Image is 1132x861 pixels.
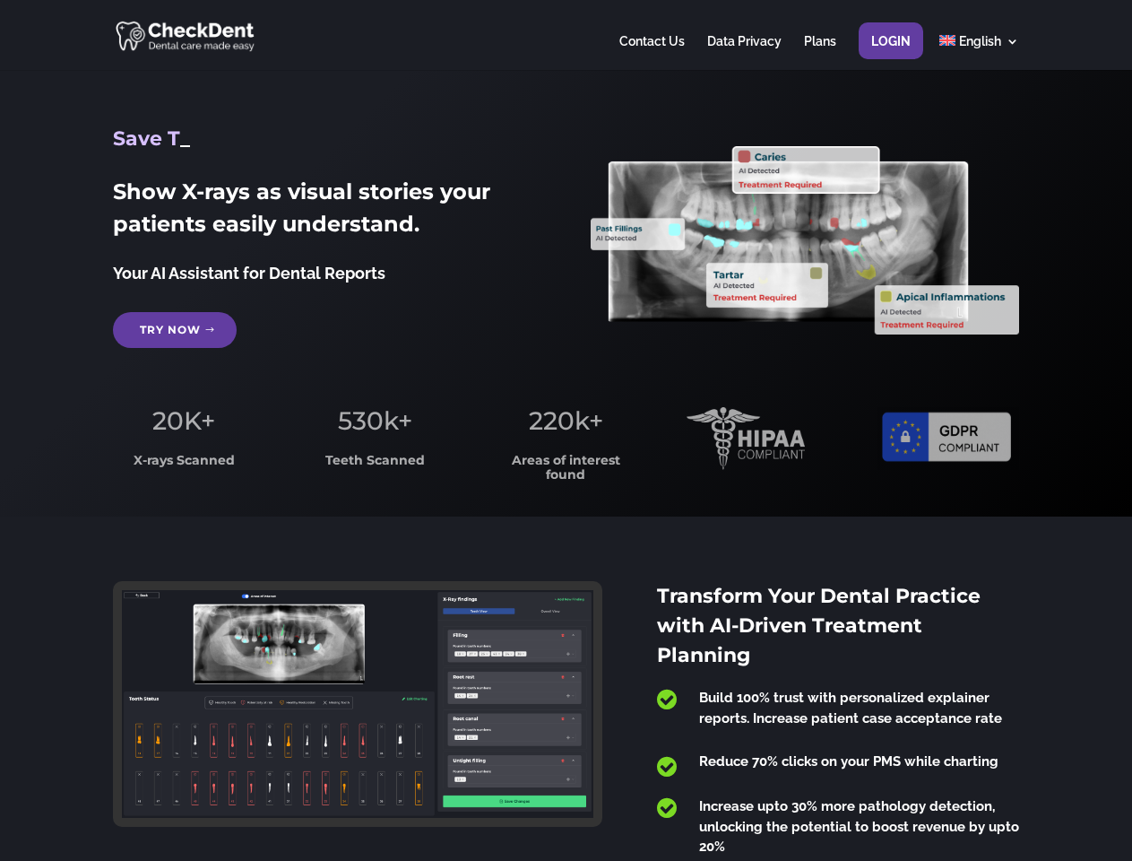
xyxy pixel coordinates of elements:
[657,584,981,667] span: Transform Your Dental Practice with AI-Driven Treatment Planning
[116,18,256,53] img: CheckDent AI
[113,312,237,348] a: Try Now
[529,405,603,436] span: 220k+
[707,35,782,70] a: Data Privacy
[591,146,1018,335] img: X_Ray_annotated
[152,405,215,436] span: 20K+
[939,35,1019,70] a: English
[657,688,677,711] span: 
[699,753,998,770] span: Reduce 70% clicks on your PMS while charting
[113,264,385,283] span: Your AI Assistant for Dental Reports
[113,126,180,151] span: Save T
[496,454,637,491] h3: Areas of interest found
[804,35,836,70] a: Plans
[657,755,677,778] span: 
[657,796,677,820] span: 
[619,35,685,70] a: Contact Us
[180,126,190,151] span: _
[699,690,1002,726] span: Build 100% trust with personalized explainer reports. Increase patient case acceptance rate
[113,176,540,249] h2: Show X-rays as visual stories your patients easily understand.
[871,35,911,70] a: Login
[699,798,1019,855] span: Increase upto 30% more pathology detection, unlocking the potential to boost revenue by upto 20%
[959,34,1001,48] span: English
[338,405,412,436] span: 530k+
